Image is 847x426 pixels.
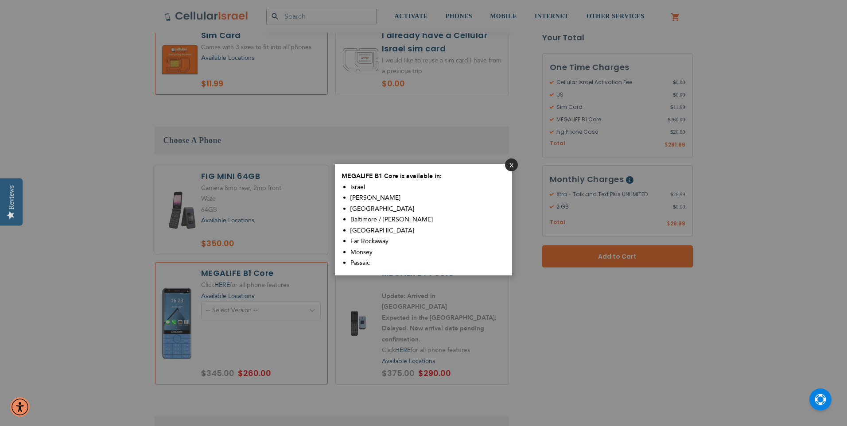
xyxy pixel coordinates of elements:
[350,248,373,256] span: Monsey
[350,259,370,267] span: Passaic
[350,204,414,213] span: [GEOGRAPHIC_DATA]
[8,185,16,209] div: Reviews
[350,237,389,245] span: Far Rockaway
[342,172,442,180] span: MEGALIFE B1 Core is available in:
[350,182,365,191] span: Israel
[350,194,400,202] span: [PERSON_NAME]
[350,226,414,234] span: [GEOGRAPHIC_DATA]
[10,397,30,417] div: Accessibility Menu
[350,215,433,224] span: Baltimore / [PERSON_NAME]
